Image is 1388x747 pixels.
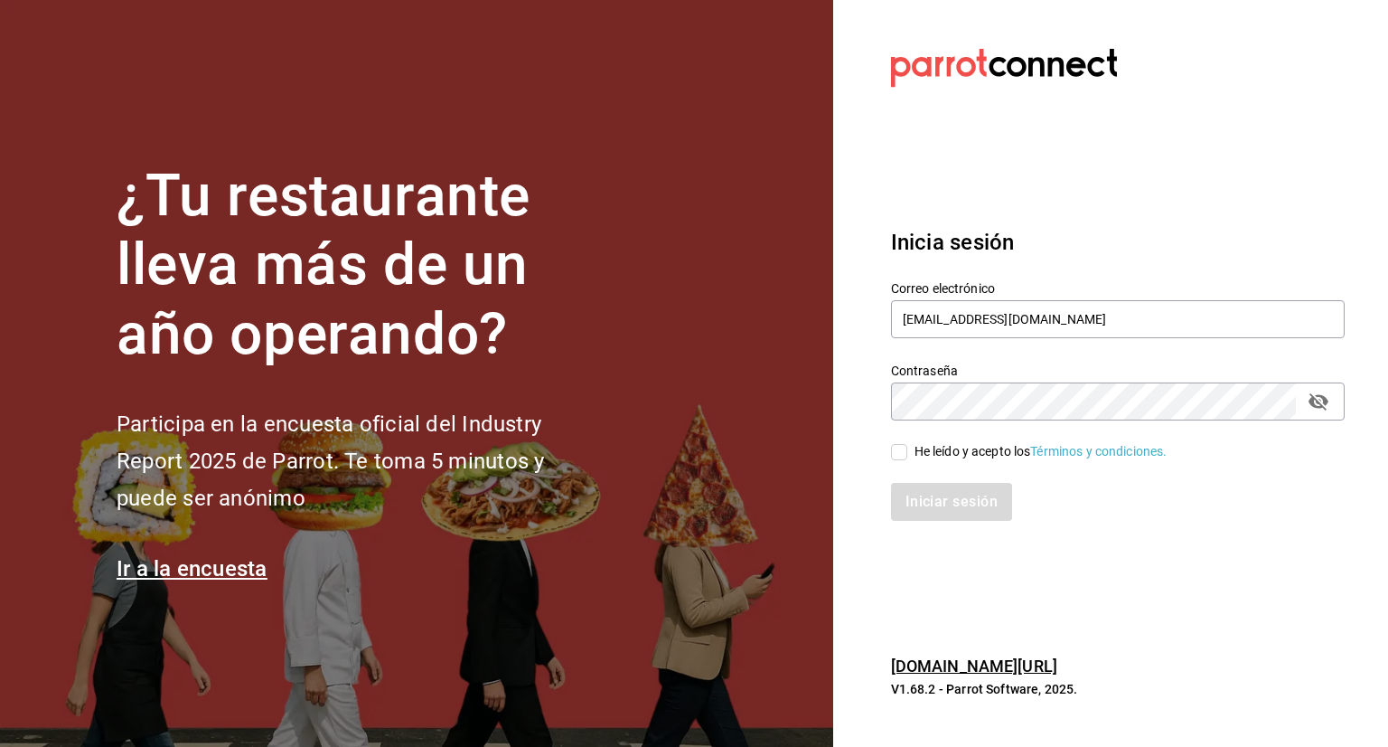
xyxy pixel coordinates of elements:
[891,300,1345,338] input: Ingresa tu correo electrónico
[891,657,1057,676] a: [DOMAIN_NAME][URL]
[891,680,1345,698] p: V1.68.2 - Parrot Software, 2025.
[117,162,605,370] h1: ¿Tu restaurante lleva más de un año operando?
[1303,386,1334,417] button: passwordField
[117,556,267,582] a: Ir a la encuesta
[891,281,1345,294] label: Correo electrónico
[117,406,605,516] h2: Participa en la encuesta oficial del Industry Report 2025 de Parrot. Te toma 5 minutos y puede se...
[891,364,1345,376] label: Contraseña
[891,226,1345,259] h3: Inicia sesión
[914,442,1168,461] div: He leído y acepto los
[1030,444,1167,459] a: Términos y condiciones.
